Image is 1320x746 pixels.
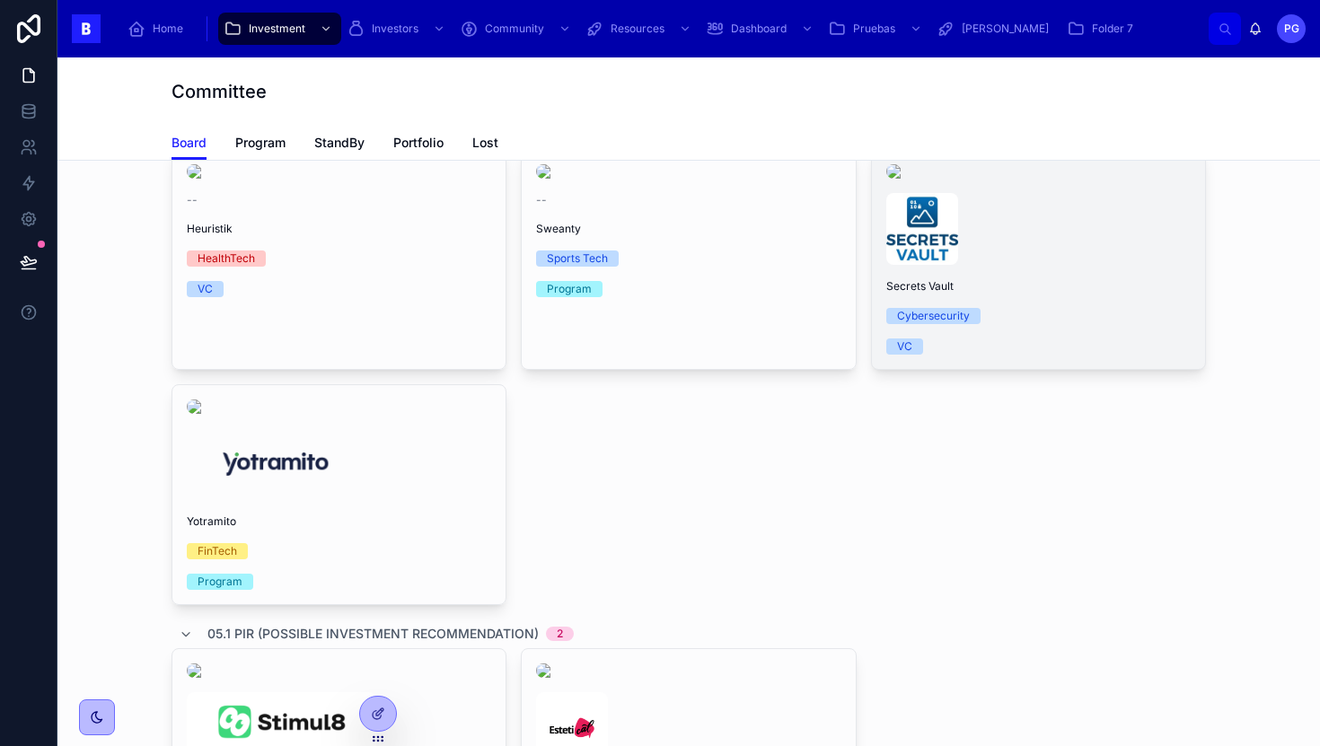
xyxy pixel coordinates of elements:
a: Dashboard [700,13,823,45]
a: --HeuristikHealthTechVC [172,149,506,370]
a: --SweantySports TechProgram [521,149,856,370]
img: App logo [72,14,101,43]
span: Resources [611,22,664,36]
a: Resources [580,13,700,45]
span: Pruebas [853,22,895,36]
img: view [536,663,840,678]
span: -- [187,193,198,207]
div: VC [897,338,912,355]
img: view [886,164,1191,179]
span: Lost [472,134,498,152]
span: Program [235,134,286,152]
a: Community [454,13,580,45]
img: view [187,663,491,678]
span: Dashboard [731,22,787,36]
span: [PERSON_NAME] [962,22,1049,36]
span: PG [1284,22,1299,36]
div: 2 [557,627,563,641]
span: Secrets Vault [886,279,1191,294]
div: Program [198,574,242,590]
a: Investment [218,13,341,45]
img: SWEANTY---Online---Logotipo-positivo.png [536,164,840,179]
div: HealthTech [198,250,255,267]
img: Logotipo-positivo.png [187,399,491,414]
a: Home [122,13,196,45]
a: Investors [341,13,454,45]
h1: Committee [172,79,267,104]
img: Logotipo-positivo.png [187,428,365,500]
span: Home [153,22,183,36]
a: StandBy [314,127,365,162]
div: Cybersecurity [897,308,970,324]
span: Heuristik [187,222,491,236]
span: 05.1 PIR (Possible Investment Recommendation) [207,625,539,643]
a: [PERSON_NAME] [931,13,1061,45]
img: Logo_azul-01.png [187,164,491,179]
span: Investors [372,22,418,36]
span: Yotramito [187,514,491,529]
a: Pruebas [823,13,931,45]
a: Lost [472,127,498,162]
span: Sweanty [536,222,840,236]
a: Logotipo-positivo.pngYotramitoFinTechProgram [172,384,506,605]
a: image.pngSecrets VaultCybersecurityVC [871,149,1206,370]
span: Portfolio [393,134,444,152]
a: Program [235,127,286,162]
div: FinTech [198,543,237,559]
div: scrollable content [115,9,1209,48]
span: Folder 7 [1092,22,1133,36]
span: Board [172,134,207,152]
a: Portfolio [393,127,444,162]
div: VC [198,281,213,297]
div: Program [547,281,592,297]
span: Community [485,22,544,36]
img: image.png [886,193,958,265]
a: Folder 7 [1061,13,1146,45]
span: Investment [249,22,305,36]
a: Board [172,127,207,161]
div: Sports Tech [547,250,608,267]
span: StandBy [314,134,365,152]
span: -- [536,193,547,207]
